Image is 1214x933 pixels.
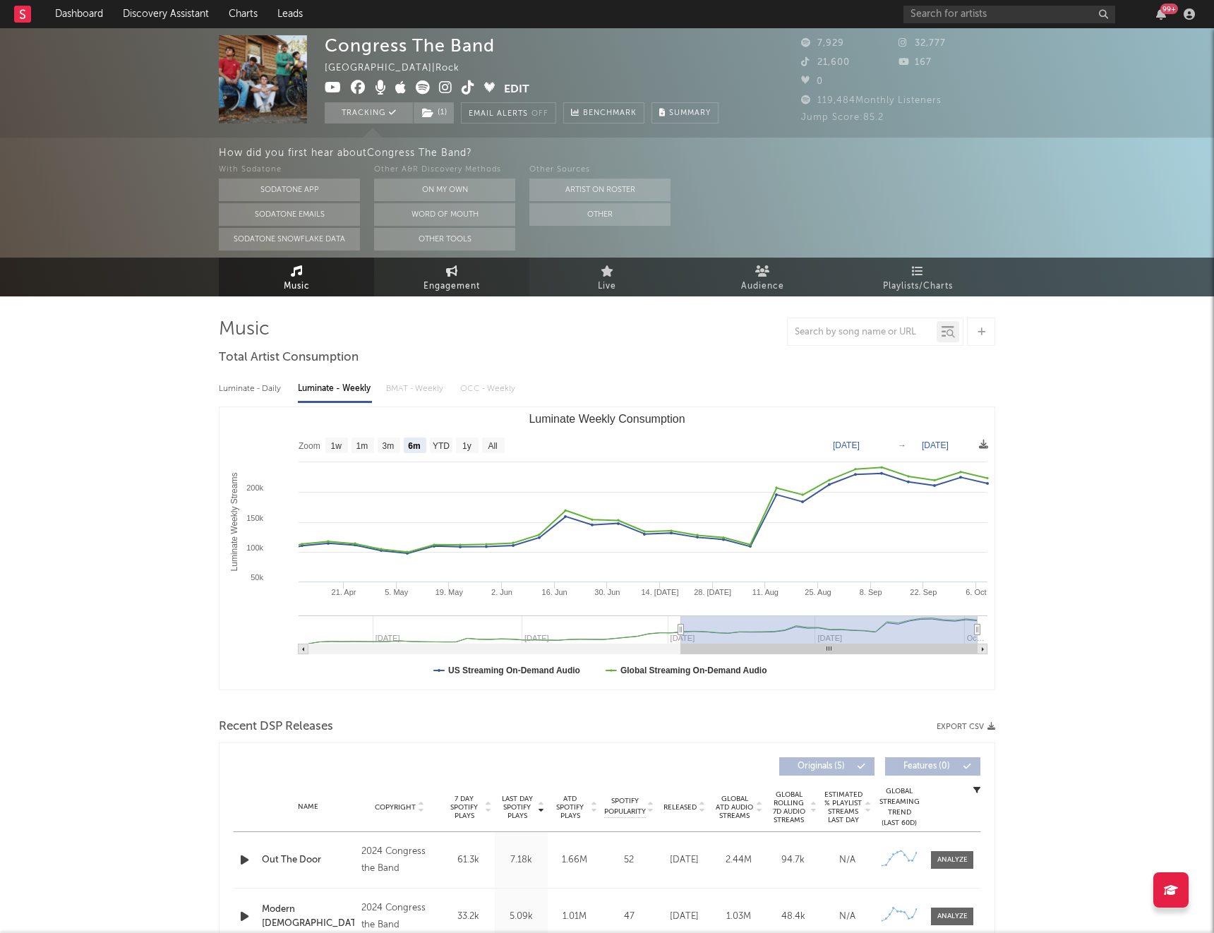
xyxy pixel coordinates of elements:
button: Sodatone Emails [219,203,360,226]
input: Search for artists [903,6,1115,23]
div: Luminate - Daily [219,377,284,401]
span: 32,777 [899,39,946,48]
span: Features ( 0 ) [894,762,959,771]
span: 167 [899,58,932,67]
text: 6m [408,441,420,451]
div: N/A [824,853,871,867]
button: Other Tools [374,228,515,251]
text: 5. May [385,588,409,596]
div: [DATE] [661,853,708,867]
text: 150k [246,514,263,522]
button: On My Own [374,179,515,201]
span: Live [598,278,616,295]
span: Summary [669,109,711,117]
div: 33.2k [445,910,491,924]
text: 1m [356,441,368,451]
button: Tracking [325,102,413,124]
span: Benchmark [583,105,637,122]
button: Features(0) [885,757,980,776]
a: Engagement [374,258,529,296]
span: 7 Day Spotify Plays [445,795,483,820]
div: 5.09k [498,910,544,924]
text: All [488,441,497,451]
span: 7,929 [801,39,844,48]
text: 200k [246,483,263,492]
div: 1.66M [551,853,597,867]
text: [DATE] [922,440,949,450]
text: 50k [251,573,263,582]
text: YTD [433,441,450,451]
span: Released [663,803,697,812]
div: Other A&R Discovery Methods [374,162,515,179]
text: 11. Aug [752,588,779,596]
text: 1y [462,441,471,451]
div: 2024 Congress the Band [361,843,438,877]
div: 99 + [1160,4,1178,14]
span: ( 1 ) [413,102,455,124]
text: 3m [383,441,395,451]
text: US Streaming On-Demand Audio [448,666,580,675]
text: 100k [246,543,263,552]
button: Summary [651,102,719,124]
span: Last Day Spotify Plays [498,795,536,820]
span: Spotify Popularity [604,796,646,817]
text: 30. Jun [594,588,620,596]
div: 1.01M [551,910,597,924]
div: 94.7k [769,853,817,867]
a: Live [529,258,685,296]
text: 1w [331,441,342,451]
button: Word Of Mouth [374,203,515,226]
button: Edit [504,80,529,98]
text: 28. [DATE] [694,588,731,596]
div: 61.3k [445,853,491,867]
span: Total Artist Consumption [219,349,359,366]
button: Other [529,203,671,226]
button: Originals(5) [779,757,875,776]
text: Global Streaming On-Demand Audio [620,666,767,675]
text: 14. [DATE] [642,588,679,596]
button: 99+ [1156,8,1166,20]
text: 16. Jun [542,588,567,596]
div: [GEOGRAPHIC_DATA] | Rock [325,60,476,77]
div: Luminate - Weekly [298,377,372,401]
button: Email AlertsOff [461,102,556,124]
button: Artist on Roster [529,179,671,201]
button: Export CSV [937,723,995,731]
text: 21. Apr [332,588,356,596]
div: How did you first hear about Congress The Band ? [219,145,1214,162]
div: Global Streaming Trend (Last 60D) [878,786,920,829]
span: Originals ( 5 ) [788,762,853,771]
text: 19. May [435,588,464,596]
a: Benchmark [563,102,644,124]
text: [DATE] [833,440,860,450]
em: Off [531,110,548,118]
text: 22. Sep [910,588,937,596]
div: Other Sources [529,162,671,179]
span: 0 [801,77,823,86]
a: Modern [DEMOGRAPHIC_DATA] [262,903,354,930]
span: ATD Spotify Plays [551,795,589,820]
span: Jump Score: 85.2 [801,113,884,122]
button: Sodatone Snowflake Data [219,228,360,251]
text: 2. Jun [491,588,512,596]
span: 21,600 [801,58,850,67]
span: Global ATD Audio Streams [715,795,754,820]
span: Recent DSP Releases [219,718,333,735]
span: Copyright [375,803,416,812]
span: Music [284,278,310,295]
text: Luminate Weekly Streams [229,473,239,572]
a: Audience [685,258,840,296]
input: Search by song name or URL [788,327,937,338]
span: 119,484 Monthly Listeners [801,96,942,105]
text: → [898,440,906,450]
a: Music [219,258,374,296]
div: N/A [824,910,871,924]
span: Global Rolling 7D Audio Streams [769,790,808,824]
a: Out The Door [262,853,354,867]
div: 47 [604,910,654,924]
div: [DATE] [661,910,708,924]
div: 48.4k [769,910,817,924]
span: Audience [741,278,784,295]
